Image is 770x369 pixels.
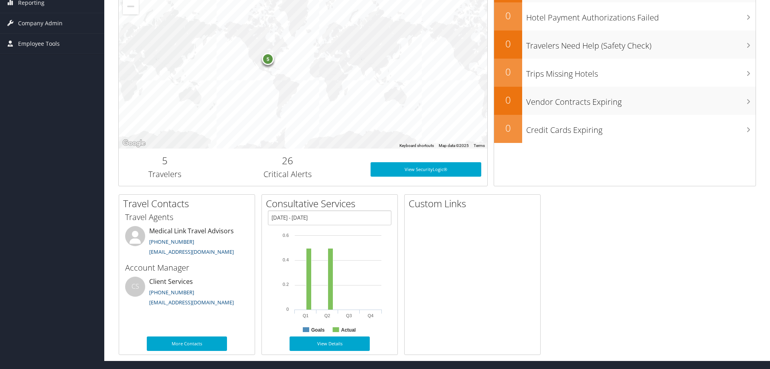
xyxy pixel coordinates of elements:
text: Goals [311,327,325,333]
text: Actual [341,327,356,333]
tspan: 0.6 [283,233,289,238]
div: CS [125,277,145,297]
a: More Contacts [147,336,227,351]
div: 5 [262,53,274,65]
a: 0Credit Cards Expiring [494,115,756,143]
h2: 0 [494,37,522,51]
h3: Vendor Contracts Expiring [526,92,756,108]
a: Terms (opens in new tab) [474,143,485,148]
h2: 26 [217,154,359,167]
h2: Custom Links [409,197,540,210]
button: Keyboard shortcuts [399,143,434,149]
h2: 0 [494,121,522,135]
h2: Consultative Services [266,197,397,210]
a: [PHONE_NUMBER] [149,289,194,296]
span: Company Admin [18,13,63,33]
h2: 0 [494,65,522,79]
h3: Trips Missing Hotels [526,64,756,80]
a: View SecurityLogic® [371,162,481,177]
h2: 0 [494,9,522,22]
h2: Travel Contacts [123,197,255,210]
a: 0Trips Missing Hotels [494,59,756,87]
li: Medical Link Travel Advisors [121,226,253,259]
a: [EMAIL_ADDRESS][DOMAIN_NAME] [149,248,234,255]
text: Q4 [368,313,374,318]
h3: Account Manager [125,262,249,273]
text: Q2 [324,313,330,318]
h3: Travelers [125,169,205,180]
h3: Credit Cards Expiring [526,120,756,136]
h3: Hotel Payment Authorizations Failed [526,8,756,23]
a: [PHONE_NUMBER] [149,238,194,245]
h2: 5 [125,154,205,167]
text: Q1 [303,313,309,318]
a: View Details [290,336,370,351]
a: 0Travelers Need Help (Safety Check) [494,31,756,59]
a: 0Hotel Payment Authorizations Failed [494,2,756,31]
a: 0Vendor Contracts Expiring [494,87,756,115]
h3: Travel Agents [125,212,249,223]
text: Q3 [346,313,352,318]
h3: Critical Alerts [217,169,359,180]
span: Map data ©2025 [439,143,469,148]
h3: Travelers Need Help (Safety Check) [526,36,756,51]
span: Employee Tools [18,34,60,54]
h2: 0 [494,93,522,107]
a: Open this area in Google Maps (opens a new window) [121,138,147,149]
tspan: 0.4 [283,257,289,262]
a: [EMAIL_ADDRESS][DOMAIN_NAME] [149,299,234,306]
tspan: 0.2 [283,282,289,287]
img: Google [121,138,147,149]
li: Client Services [121,277,253,310]
tspan: 0 [286,307,289,312]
